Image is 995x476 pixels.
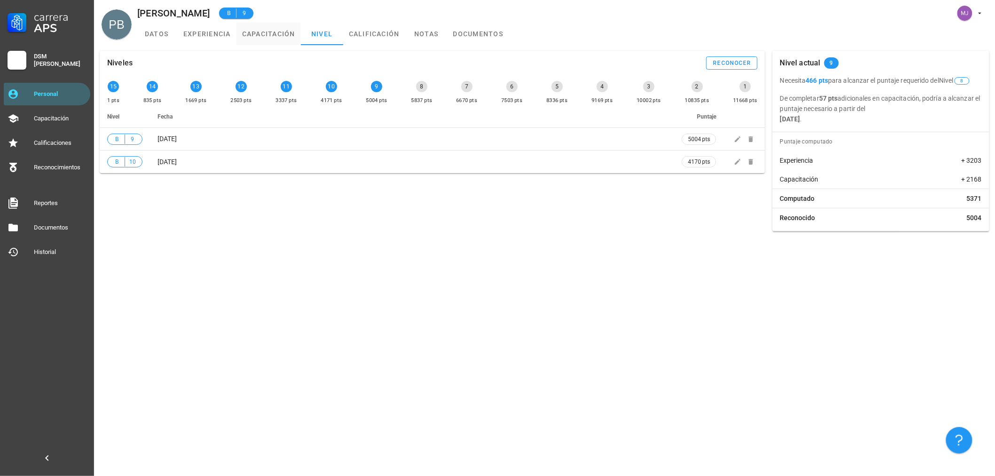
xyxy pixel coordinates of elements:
[185,96,206,105] div: 1669 pts
[371,81,382,92] div: 9
[301,23,343,45] a: nivel
[780,156,813,165] span: Experiencia
[34,90,87,98] div: Personal
[158,158,177,166] span: [DATE]
[34,23,87,34] div: APS
[4,107,90,130] a: Capacitación
[780,51,821,75] div: Nivel actual
[692,81,703,92] div: 2
[129,135,136,144] span: 9
[448,23,509,45] a: documentos
[643,81,655,92] div: 3
[150,105,674,128] th: Fecha
[107,51,133,75] div: Niveles
[967,213,982,222] span: 5004
[819,95,838,102] b: 57 pts
[34,115,87,122] div: Capacitación
[697,113,716,120] span: Puntaje
[225,8,232,18] span: B
[135,23,178,45] a: datos
[4,216,90,239] a: Documentos
[236,81,247,92] div: 12
[780,175,819,184] span: Capacitación
[240,8,248,18] span: 9
[34,164,87,171] div: Reconocimientos
[4,156,90,179] a: Reconocimientos
[34,139,87,147] div: Calificaciones
[962,156,982,165] span: + 3203
[461,81,473,92] div: 7
[326,81,337,92] div: 10
[405,23,448,45] a: notas
[546,96,568,105] div: 8336 pts
[102,9,132,40] div: avatar
[506,81,518,92] div: 6
[830,57,833,69] span: 9
[456,96,477,105] div: 6670 pts
[416,81,427,92] div: 8
[780,75,982,86] p: Necesita para alcanzar el puntaje requerido del
[780,115,800,123] b: [DATE]
[109,9,124,40] span: PB
[343,23,405,45] a: calificación
[780,93,982,124] p: De completar adicionales en capacitación, podría a alcanzar el puntaje necesario a partir del .
[107,96,119,105] div: 1 pts
[113,157,121,167] span: B
[688,135,710,144] span: 5004 pts
[780,213,815,222] span: Reconocido
[688,157,710,167] span: 4170 pts
[237,23,301,45] a: capacitación
[281,81,292,92] div: 11
[4,192,90,214] a: Reportes
[674,105,724,128] th: Puntaje
[34,248,87,256] div: Historial
[321,96,342,105] div: 4171 pts
[276,96,297,105] div: 3337 pts
[178,23,237,45] a: experiencia
[100,105,150,128] th: Nivel
[939,77,971,84] span: Nivel
[108,81,119,92] div: 15
[685,96,710,105] div: 10835 pts
[366,96,387,105] div: 5004 pts
[190,81,202,92] div: 13
[776,132,989,151] div: Puntaje computado
[411,96,432,105] div: 5837 pts
[552,81,563,92] div: 5
[713,60,751,66] div: reconocer
[143,96,162,105] div: 835 pts
[158,113,173,120] span: Fecha
[4,132,90,154] a: Calificaciones
[501,96,522,105] div: 7503 pts
[34,53,87,68] div: DSM [PERSON_NAME]
[158,135,177,143] span: [DATE]
[107,113,119,120] span: Nivel
[597,81,608,92] div: 4
[4,83,90,105] a: Personal
[962,175,982,184] span: + 2168
[780,194,815,203] span: Computado
[957,6,972,21] div: avatar
[34,224,87,231] div: Documentos
[806,77,829,84] b: 466 pts
[637,96,661,105] div: 10002 pts
[967,194,982,203] span: 5371
[34,199,87,207] div: Reportes
[230,96,252,105] div: 2503 pts
[137,8,210,18] div: [PERSON_NAME]
[34,11,87,23] div: Carrera
[4,241,90,263] a: Historial
[592,96,613,105] div: 9169 pts
[129,157,136,167] span: 10
[706,56,758,70] button: reconocer
[740,81,751,92] div: 1
[147,81,158,92] div: 14
[113,135,121,144] span: B
[961,78,963,84] span: 8
[733,96,758,105] div: 11668 pts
